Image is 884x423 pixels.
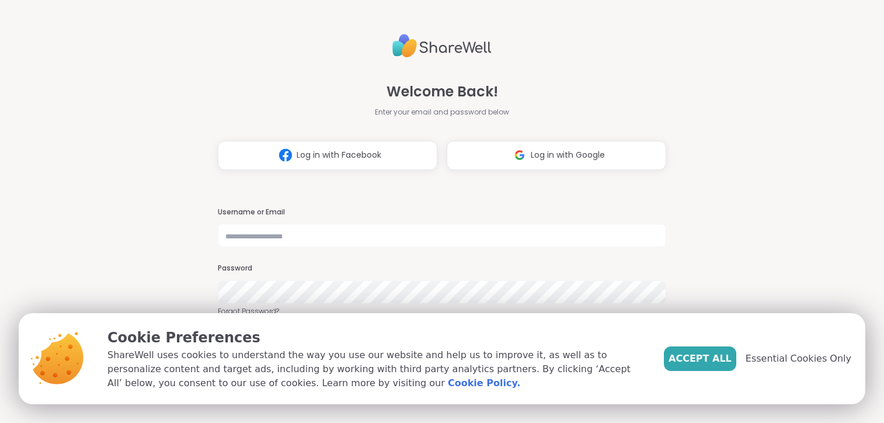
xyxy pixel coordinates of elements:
span: Accept All [669,352,732,366]
span: Log in with Facebook [297,149,381,161]
button: Log in with Facebook [218,141,437,170]
img: ShareWell Logo [392,29,492,63]
p: ShareWell uses cookies to understand the way you use our website and help us to improve it, as we... [107,348,645,390]
h3: Username or Email [218,207,666,217]
span: Essential Cookies Only [746,352,851,366]
img: ShareWell Logomark [509,144,531,166]
p: Cookie Preferences [107,327,645,348]
span: Welcome Back! [387,81,498,102]
img: ShareWell Logomark [274,144,297,166]
span: Enter your email and password below [375,107,509,117]
h3: Password [218,263,666,273]
button: Accept All [664,346,736,371]
button: Log in with Google [447,141,666,170]
span: Log in with Google [531,149,605,161]
a: Forgot Password? [218,306,666,317]
a: Cookie Policy. [448,376,520,390]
